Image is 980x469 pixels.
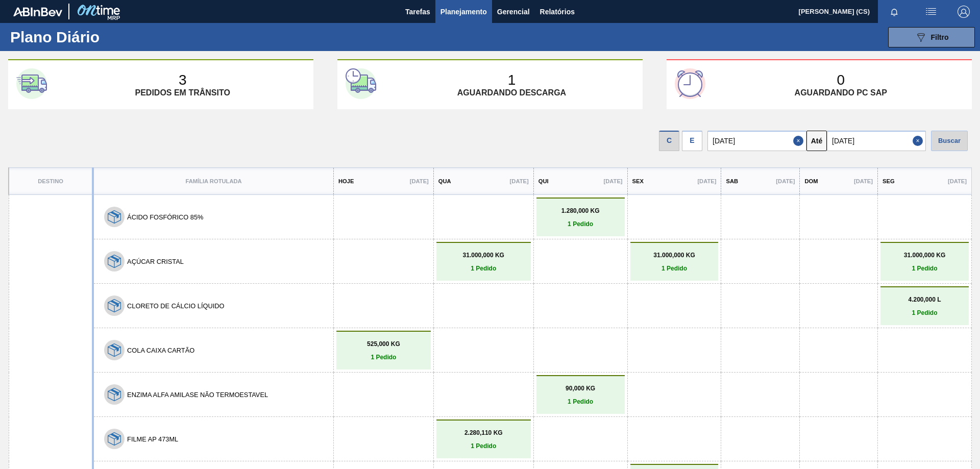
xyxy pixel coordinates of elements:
[339,340,428,361] a: 525,000 KG1 Pedido
[948,178,967,184] p: [DATE]
[510,178,529,184] p: [DATE]
[9,168,93,195] th: Destino
[632,178,644,184] p: Sex
[439,429,528,450] a: 2.280,110 KG1 Pedido
[108,299,121,312] img: 7hKVVNeldsGH5KwE07rPnOGsQy+SHCf9ftlnweef0E1el2YcIeEt5yaNqj+jPq4oMsVpG1vCxiwYEd4SvddTlxqBvEWZPhf52...
[883,296,966,303] p: 4.200,000 L
[179,72,187,88] p: 3
[804,178,818,184] p: Dom
[439,429,528,436] p: 2.280,110 KG
[931,131,968,151] div: Buscar
[405,6,430,18] span: Tarefas
[793,131,806,151] button: Close
[108,255,121,268] img: 7hKVVNeldsGH5KwE07rPnOGsQy+SHCf9ftlnweef0E1el2YcIeEt5yaNqj+jPq4oMsVpG1vCxiwYEd4SvddTlxqBvEWZPhf52...
[776,178,795,184] p: [DATE]
[127,435,178,443] button: FILME AP 473ML
[633,252,716,259] p: 31.000,000 KG
[135,88,230,97] p: Pedidos em trânsito
[682,128,702,151] div: Visão Data de Entrega
[410,178,429,184] p: [DATE]
[539,207,622,214] p: 1.280,000 KG
[108,343,121,357] img: 7hKVVNeldsGH5KwE07rPnOGsQy+SHCf9ftlnweef0E1el2YcIeEt5yaNqj+jPq4oMsVpG1vCxiwYEd4SvddTlxqBvEWZPhf52...
[888,27,975,47] button: Filtro
[439,265,528,272] p: 1 Pedido
[13,7,62,16] img: TNhmsLtSVTkK8tSr43FrP2fwEKptu5GPRR3wAAAABJRU5ErkJggg==
[682,131,702,151] div: E
[925,6,937,18] img: userActions
[16,68,47,99] img: first-card-icon
[539,207,622,228] a: 1.280,000 KG1 Pedido
[878,5,911,19] button: Notificações
[633,265,716,272] p: 1 Pedido
[339,340,428,348] p: 525,000 KG
[883,252,966,259] p: 31.000,000 KG
[675,68,705,99] img: third-card-icon
[127,391,268,399] button: ENZIMA ALFA AMILASE NÃO TERMOESTAVEL
[108,432,121,446] img: 7hKVVNeldsGH5KwE07rPnOGsQy+SHCf9ftlnweef0E1el2YcIeEt5yaNqj+jPq4oMsVpG1vCxiwYEd4SvddTlxqBvEWZPhf52...
[827,131,926,151] input: dd/mm/yyyy
[108,388,121,401] img: 7hKVVNeldsGH5KwE07rPnOGsQy+SHCf9ftlnweef0E1el2YcIeEt5yaNqj+jPq4oMsVpG1vCxiwYEd4SvddTlxqBvEWZPhf52...
[439,252,528,259] p: 31.000,000 KG
[883,296,966,316] a: 4.200,000 L1 Pedido
[108,210,121,224] img: 7hKVVNeldsGH5KwE07rPnOGsQy+SHCf9ftlnweef0E1el2YcIeEt5yaNqj+jPq4oMsVpG1vCxiwYEd4SvddTlxqBvEWZPhf52...
[439,252,528,272] a: 31.000,000 KG1 Pedido
[837,72,845,88] p: 0
[707,131,806,151] input: dd/mm/yyyy
[10,31,189,43] h1: Plano Diário
[540,6,575,18] span: Relatórios
[338,178,354,184] p: Hoje
[339,354,428,361] p: 1 Pedido
[854,178,873,184] p: [DATE]
[883,252,966,272] a: 31.000,000 KG1 Pedido
[539,385,622,405] a: 90,000 KG1 Pedido
[93,168,333,195] th: Família Rotulada
[697,178,716,184] p: [DATE]
[539,398,622,405] p: 1 Pedido
[538,178,549,184] p: Qui
[508,72,516,88] p: 1
[659,128,679,151] div: Visão data de Coleta
[439,442,528,450] p: 1 Pedido
[931,33,949,41] span: Filtro
[633,252,716,272] a: 31.000,000 KG1 Pedido
[127,347,194,354] button: COLA CAIXA CARTÃO
[127,258,184,265] button: AÇÚCAR CRISTAL
[883,265,966,272] p: 1 Pedido
[726,178,738,184] p: Sab
[806,131,827,151] button: Até
[497,6,530,18] span: Gerencial
[913,131,926,151] button: Close
[346,68,376,99] img: second-card-icon
[883,309,966,316] p: 1 Pedido
[457,88,566,97] p: Aguardando descarga
[958,6,970,18] img: Logout
[127,213,203,221] button: ÁCIDO FOSFÓRICO 85%
[539,220,622,228] p: 1 Pedido
[659,131,679,151] div: C
[539,385,622,392] p: 90,000 KG
[795,88,887,97] p: Aguardando PC SAP
[438,178,451,184] p: Qua
[883,178,895,184] p: Seg
[440,6,487,18] span: Planejamento
[604,178,623,184] p: [DATE]
[127,302,224,310] button: CLORETO DE CÁLCIO LÍQUIDO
